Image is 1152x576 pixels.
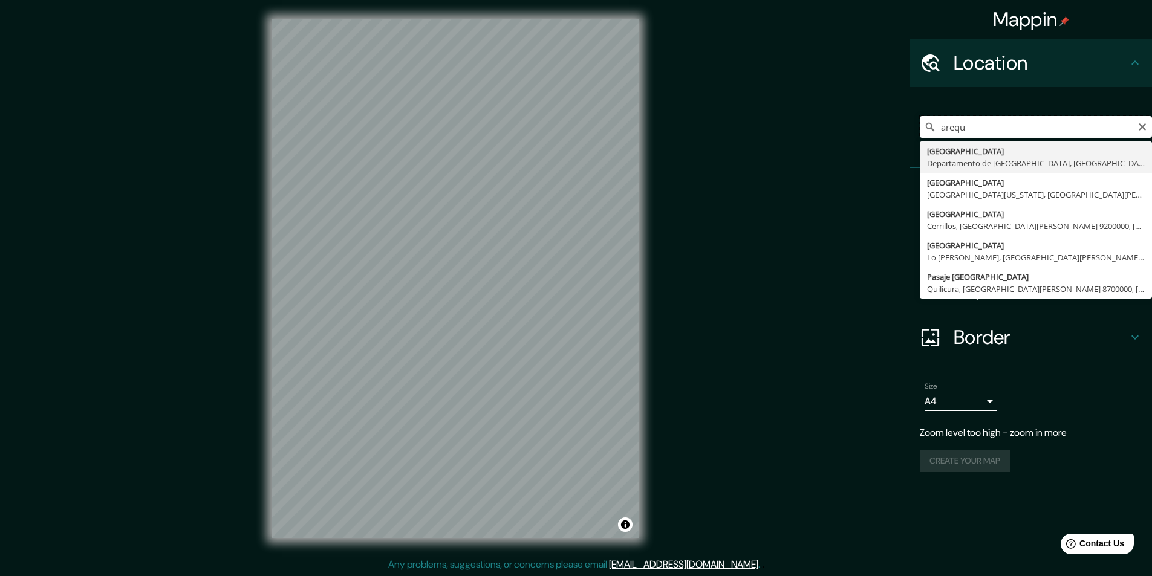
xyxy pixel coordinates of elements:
div: Cerrillos, [GEOGRAPHIC_DATA][PERSON_NAME] 9200000, [GEOGRAPHIC_DATA] [927,220,1145,232]
p: Any problems, suggestions, or concerns please email . [388,557,760,572]
div: . [760,557,762,572]
div: [GEOGRAPHIC_DATA] [927,239,1145,251]
div: [GEOGRAPHIC_DATA][US_STATE], [GEOGRAPHIC_DATA][PERSON_NAME] 8240000, [GEOGRAPHIC_DATA] [927,189,1145,201]
canvas: Map [272,19,639,538]
input: Pick your city or area [920,116,1152,138]
div: Departamento de [GEOGRAPHIC_DATA], [GEOGRAPHIC_DATA] [927,157,1145,169]
div: [GEOGRAPHIC_DATA] [927,176,1145,189]
div: Lo [PERSON_NAME], [GEOGRAPHIC_DATA][PERSON_NAME], [GEOGRAPHIC_DATA] [927,251,1145,264]
button: Clear [1137,120,1147,132]
h4: Layout [954,277,1128,301]
div: [GEOGRAPHIC_DATA] [927,208,1145,220]
label: Size [925,381,937,392]
div: Pins [910,168,1152,216]
iframe: Help widget launcher [1044,529,1139,563]
img: pin-icon.png [1059,16,1069,26]
h4: Location [954,51,1128,75]
div: Border [910,313,1152,361]
div: Pasaje [GEOGRAPHIC_DATA] [927,271,1145,283]
div: [GEOGRAPHIC_DATA] [927,145,1145,157]
div: A4 [925,392,997,411]
div: Style [910,216,1152,265]
div: . [762,557,764,572]
div: Quilicura, [GEOGRAPHIC_DATA][PERSON_NAME] 8700000, [GEOGRAPHIC_DATA] [927,283,1145,295]
h4: Mappin [993,7,1070,31]
button: Toggle attribution [618,517,633,532]
div: Layout [910,265,1152,313]
div: Location [910,39,1152,87]
a: [EMAIL_ADDRESS][DOMAIN_NAME] [609,558,758,571]
p: Zoom level too high - zoom in more [920,426,1142,440]
h4: Border [954,325,1128,349]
